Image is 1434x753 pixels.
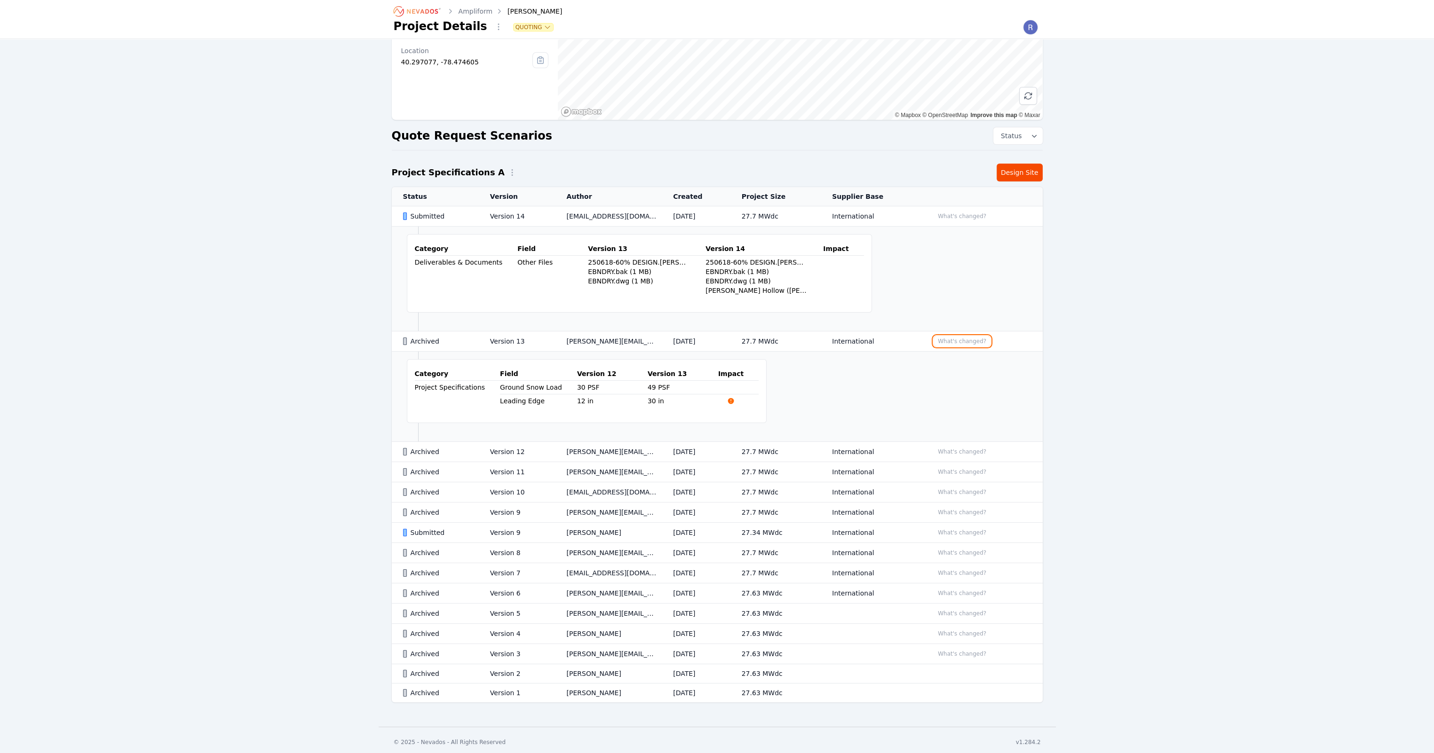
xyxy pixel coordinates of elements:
[392,683,1043,703] tr: ArchivedVersion 1[PERSON_NAME][DATE]27.63 MWdc
[730,543,821,563] td: 27.7 MWdc
[821,206,922,227] td: International
[555,664,662,683] td: [PERSON_NAME]
[705,286,808,295] div: [PERSON_NAME] Hollow ([PERSON_NAME]) [PERSON_NAME] Survey [DATE] (2).pdf (11.5 MB)
[821,331,922,352] td: International
[479,664,555,683] td: Version 2
[997,131,1022,141] span: Status
[555,624,662,644] td: [PERSON_NAME]
[577,381,648,394] td: 30 PSF
[730,624,821,644] td: 27.63 MWdc
[705,258,808,267] div: 250618-60% DESIGN.[PERSON_NAME] 1.EXT.RB_ZKP.bak (12.8 MB)
[730,563,821,583] td: 27.7 MWdc
[392,128,552,143] h2: Quote Request Scenarios
[662,543,730,563] td: [DATE]
[718,367,759,381] th: Impact
[730,462,821,482] td: 27.7 MWdc
[403,609,474,618] div: Archived
[555,462,662,482] td: [PERSON_NAME][EMAIL_ADDRESS][PERSON_NAME][DOMAIN_NAME]
[934,507,990,518] button: What's changed?
[730,502,821,523] td: 27.7 MWdc
[392,664,1043,683] tr: ArchivedVersion 2[PERSON_NAME][DATE]27.63 MWdc
[821,442,922,462] td: International
[403,467,474,477] div: Archived
[662,502,730,523] td: [DATE]
[588,267,690,276] div: EBNDRY.bak (1 MB)
[555,331,662,352] td: [PERSON_NAME][EMAIL_ADDRESS][PERSON_NAME][DOMAIN_NAME]
[662,664,730,683] td: [DATE]
[730,604,821,624] td: 27.63 MWdc
[662,206,730,227] td: [DATE]
[730,187,821,206] th: Project Size
[403,447,474,456] div: Archived
[730,482,821,502] td: 27.7 MWdc
[730,664,821,683] td: 27.63 MWdc
[415,256,518,298] td: Deliverables & Documents
[577,394,648,408] td: 12 in
[662,683,730,703] td: [DATE]
[821,523,922,543] td: International
[392,644,1043,664] tr: ArchivedVersion 3[PERSON_NAME][EMAIL_ADDRESS][PERSON_NAME][DOMAIN_NAME][DATE]27.63 MWdcWhat's cha...
[1023,20,1038,35] img: Riley Caron
[479,462,555,482] td: Version 11
[394,738,506,746] div: © 2025 - Nevados - All Rights Reserved
[392,482,1043,502] tr: ArchivedVersion 10[EMAIL_ADDRESS][DOMAIN_NAME][DATE]27.7 MWdcInternationalWhat's changed?
[555,604,662,624] td: [PERSON_NAME][EMAIL_ADDRESS][PERSON_NAME][DOMAIN_NAME]
[479,206,555,227] td: Version 14
[392,187,479,206] th: Status
[823,242,864,256] th: Impact
[403,528,474,537] div: Submitted
[403,669,474,678] div: Archived
[934,527,990,538] button: What's changed?
[730,206,821,227] td: 27.7 MWdc
[821,543,922,563] td: International
[648,381,718,394] td: 49 PSF
[392,462,1043,482] tr: ArchivedVersion 11[PERSON_NAME][EMAIL_ADDRESS][PERSON_NAME][DOMAIN_NAME][DATE]27.7 MWdcInternatio...
[403,487,474,497] div: Archived
[1016,738,1041,746] div: v1.284.2
[517,242,588,256] th: Field
[821,462,922,482] td: International
[588,258,690,267] div: 250618-60% DESIGN.[PERSON_NAME] 1.EXT.RB_ZKP.bak (12.8 MB)
[662,583,730,604] td: [DATE]
[588,276,690,286] div: EBNDRY.dwg (1 MB)
[394,19,487,34] h1: Project Details
[403,688,474,698] div: Archived
[662,563,730,583] td: [DATE]
[415,381,500,408] td: Project Specifications
[662,462,730,482] td: [DATE]
[555,523,662,543] td: [PERSON_NAME]
[821,502,922,523] td: International
[821,563,922,583] td: International
[401,46,533,55] div: Location
[934,649,990,659] button: What's changed?
[403,649,474,659] div: Archived
[648,394,718,408] td: 30 in
[392,502,1043,523] tr: ArchivedVersion 9[PERSON_NAME][EMAIL_ADDRESS][PERSON_NAME][DOMAIN_NAME][DATE]27.7 MWdcInternation...
[392,543,1043,563] tr: ArchivedVersion 8[PERSON_NAME][EMAIL_ADDRESS][DOMAIN_NAME][DATE]27.7 MWdcInternationalWhat's chan...
[479,442,555,462] td: Version 12
[479,624,555,644] td: Version 4
[394,4,563,19] nav: Breadcrumb
[730,523,821,543] td: 27.34 MWdc
[479,543,555,563] td: Version 8
[479,604,555,624] td: Version 5
[997,164,1043,181] a: Design Site
[401,57,533,67] div: 40.297077, -78.474605
[662,187,730,206] th: Created
[555,543,662,563] td: [PERSON_NAME][EMAIL_ADDRESS][DOMAIN_NAME]
[479,683,555,703] td: Version 1
[730,644,821,664] td: 27.63 MWdc
[514,24,554,31] button: Quoting
[479,502,555,523] td: Version 9
[662,644,730,664] td: [DATE]
[392,442,1043,462] tr: ArchivedVersion 12[PERSON_NAME][EMAIL_ADDRESS][PERSON_NAME][DOMAIN_NAME][DATE]27.7 MWdcInternatio...
[403,548,474,557] div: Archived
[479,187,555,206] th: Version
[662,482,730,502] td: [DATE]
[392,604,1043,624] tr: ArchivedVersion 5[PERSON_NAME][EMAIL_ADDRESS][PERSON_NAME][DOMAIN_NAME][DATE]27.63 MWdcWhat's cha...
[392,563,1043,583] tr: ArchivedVersion 7[EMAIL_ADDRESS][DOMAIN_NAME][DATE]27.7 MWdcInternationalWhat's changed?
[730,331,821,352] td: 27.7 MWdc
[392,523,1043,543] tr: SubmittedVersion 9[PERSON_NAME][DATE]27.34 MWdcInternationalWhat's changed?
[821,187,922,206] th: Supplier Base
